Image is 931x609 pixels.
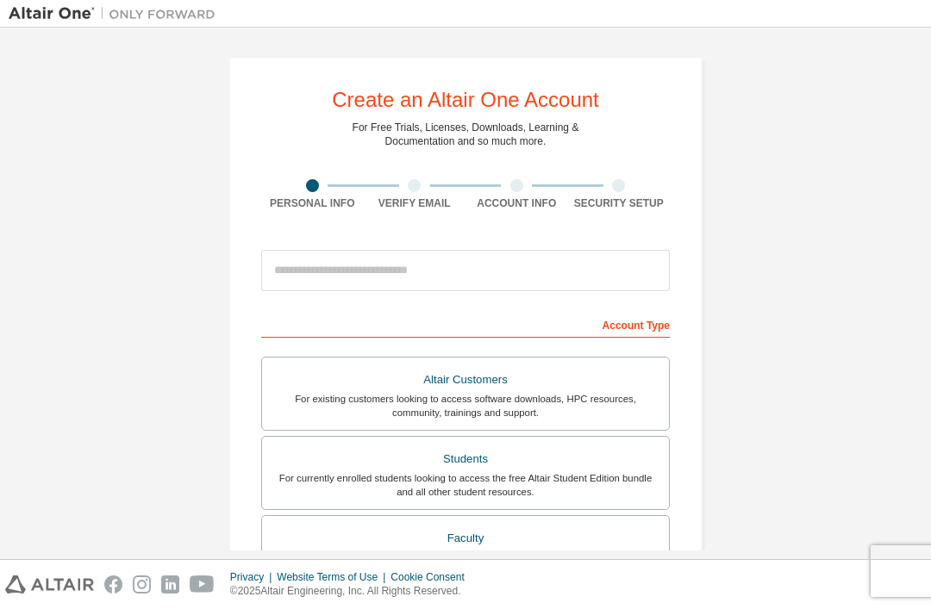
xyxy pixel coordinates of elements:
img: instagram.svg [133,575,151,593]
p: © 2025 Altair Engineering, Inc. All Rights Reserved. [230,584,475,599]
div: For existing customers looking to access software downloads, HPC resources, community, trainings ... [272,392,659,419]
img: linkedin.svg [161,575,179,593]
div: Create an Altair One Account [332,90,599,110]
img: facebook.svg [104,575,122,593]
div: Website Terms of Use [277,570,391,584]
img: altair_logo.svg [5,575,94,593]
div: For Free Trials, Licenses, Downloads, Learning & Documentation and so much more. [353,121,579,148]
img: Altair One [9,5,224,22]
div: Students [272,447,659,471]
div: For faculty & administrators of academic institutions administering students and accessing softwa... [272,550,659,577]
div: Privacy [230,570,277,584]
div: For currently enrolled students looking to access the free Altair Student Edition bundle and all ... [272,471,659,499]
div: Cookie Consent [391,570,474,584]
img: youtube.svg [190,575,215,593]
div: Faculty [272,526,659,550]
div: Security Setup [568,196,671,210]
div: Verify Email [364,196,466,210]
div: Personal Info [261,196,364,210]
div: Account Type [261,310,670,338]
div: Altair Customers [272,368,659,392]
div: Account Info [465,196,568,210]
